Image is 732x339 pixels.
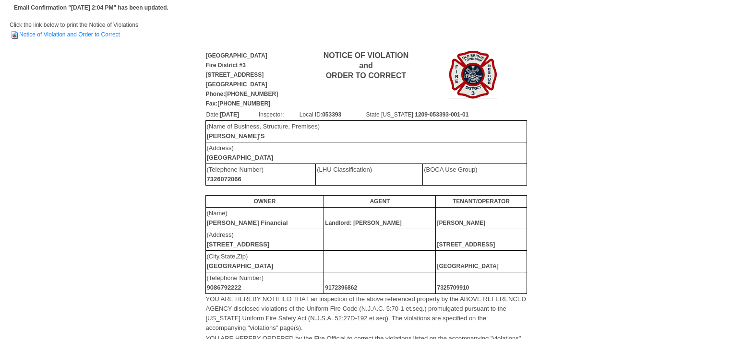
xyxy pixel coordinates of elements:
[325,284,357,291] b: 9172396862
[207,210,288,226] font: (Name)
[366,109,527,120] td: State [US_STATE]:
[10,30,19,40] img: HTML Document
[207,175,241,183] b: 7326072066
[207,241,270,248] b: [STREET_ADDRESS]
[415,111,468,118] b: 1209-053393-001-01
[253,198,276,205] b: OWNER
[12,1,170,14] td: Email Confirmation "[DATE] 2:04 PM" has been updated.
[206,109,258,120] td: Date:
[10,31,120,38] a: Notice of Violation and Order to Correct
[206,295,526,331] font: YOU ARE HEREBY NOTIFIED THAT an inspection of the above referenced property by the ABOVE REFERENC...
[437,241,495,248] b: [STREET_ADDRESS]
[207,284,241,291] b: 9086792222
[207,154,274,161] b: [GEOGRAPHIC_DATA]
[207,123,320,140] font: (Name of Business, Structure, Premises)
[370,198,390,205] b: AGENT
[207,274,264,291] font: (Telephone Number)
[325,220,401,226] b: Landlord: [PERSON_NAME]
[317,166,372,173] font: (LHU Classification)
[220,111,239,118] b: [DATE]
[258,109,299,120] td: Inspector:
[207,144,274,161] font: (Address)
[207,231,270,248] font: (Address)
[207,253,274,269] font: (City,State,Zip)
[424,166,477,173] font: (BOCA Use Group)
[437,263,498,269] b: [GEOGRAPHIC_DATA]
[449,51,497,99] img: Image
[206,52,278,107] b: [GEOGRAPHIC_DATA] Fire District #3 [STREET_ADDRESS] [GEOGRAPHIC_DATA] Phone:[PHONE_NUMBER] Fax:[P...
[437,220,485,226] b: [PERSON_NAME]
[207,166,264,183] font: (Telephone Number)
[207,132,265,140] b: [PERSON_NAME]'S
[322,111,341,118] b: 053393
[207,262,274,269] b: [GEOGRAPHIC_DATA]
[453,198,510,205] b: TENANT/OPERATOR
[207,219,288,226] b: [PERSON_NAME] Financial
[10,22,138,38] span: Click the link below to print the Notice of Violations
[324,51,408,80] b: NOTICE OF VIOLATION and ORDER TO CORRECT
[437,284,469,291] b: 7325709910
[299,109,366,120] td: Local ID:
